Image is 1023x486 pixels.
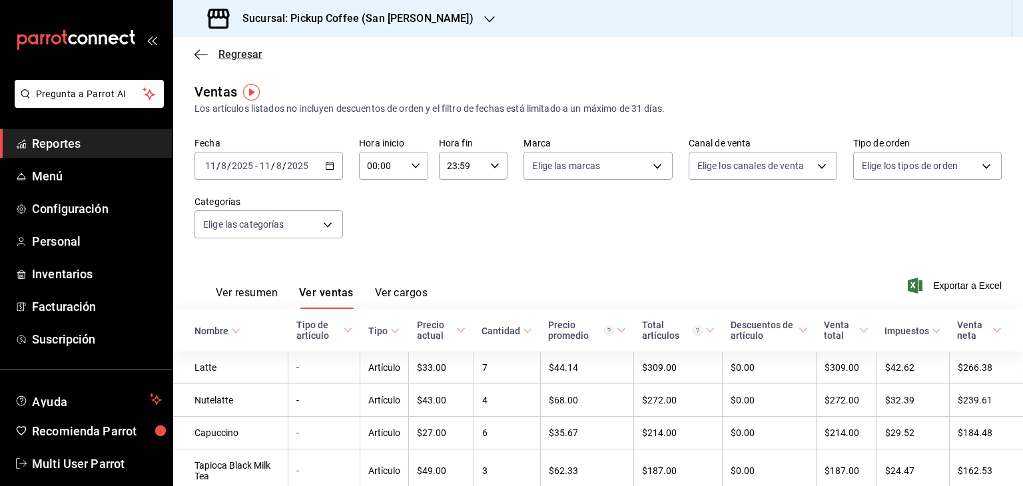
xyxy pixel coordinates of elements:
[218,48,262,61] span: Regresar
[642,320,703,341] div: Total artículos
[232,11,474,27] h3: Sucursal: Pickup Coffee (San [PERSON_NAME])
[276,160,282,171] input: --
[540,417,634,449] td: $35.67
[731,320,797,341] div: Descuentos de artículo
[532,159,600,172] span: Elige las marcas
[194,102,1002,116] div: Los artículos listados no incluyen descuentos de orden y el filtro de fechas está limitado a un m...
[359,138,428,148] label: Hora inicio
[884,326,941,336] span: Impuestos
[32,330,162,348] span: Suscripción
[482,326,520,336] div: Cantidad
[32,455,162,473] span: Multi User Parrot
[824,320,856,341] div: Venta total
[360,352,409,384] td: Artículo
[204,160,216,171] input: --
[957,320,990,341] div: Venta neta
[194,82,237,102] div: Ventas
[220,160,227,171] input: --
[32,391,145,407] span: Ayuda
[368,326,400,336] span: Tipo
[474,384,540,417] td: 4
[816,417,876,449] td: $214.00
[9,97,164,111] a: Pregunta a Parrot AI
[288,352,360,384] td: -
[173,384,288,417] td: Nutelatte
[194,138,343,148] label: Fecha
[853,138,1002,148] label: Tipo de orden
[949,384,1023,417] td: $239.61
[409,352,474,384] td: $33.00
[173,417,288,449] td: Capuccino
[255,160,258,171] span: -
[642,320,715,341] span: Total artículos
[417,320,454,341] div: Precio actual
[816,352,876,384] td: $309.00
[876,352,949,384] td: $42.62
[32,232,162,250] span: Personal
[360,417,409,449] td: Artículo
[693,326,703,336] svg: El total artículos considera cambios de precios en los artículos así como costos adicionales por ...
[271,160,275,171] span: /
[203,218,284,231] span: Elige las categorías
[32,167,162,185] span: Menú
[697,159,804,172] span: Elige los canales de venta
[723,352,817,384] td: $0.00
[243,84,260,101] img: Tooltip marker
[409,417,474,449] td: $27.00
[296,320,340,341] div: Tipo de artículo
[409,384,474,417] td: $43.00
[32,265,162,283] span: Inventarios
[634,384,723,417] td: $272.00
[910,278,1002,294] button: Exportar a Excel
[824,320,868,341] span: Venta total
[147,35,157,45] button: open_drawer_menu
[540,352,634,384] td: $44.14
[816,384,876,417] td: $272.00
[634,352,723,384] td: $309.00
[862,159,958,172] span: Elige los tipos de orden
[231,160,254,171] input: ----
[474,417,540,449] td: 6
[32,134,162,152] span: Reportes
[540,384,634,417] td: $68.00
[604,326,614,336] svg: Precio promedio = Total artículos / cantidad
[439,138,508,148] label: Hora fin
[259,160,271,171] input: --
[299,286,354,309] button: Ver ventas
[194,48,262,61] button: Regresar
[36,87,143,101] span: Pregunta a Parrot AI
[482,326,532,336] span: Cantidad
[548,320,614,341] div: Precio promedio
[282,160,286,171] span: /
[216,286,278,309] button: Ver resumen
[296,320,352,341] span: Tipo de artículo
[417,320,466,341] span: Precio actual
[548,320,626,341] span: Precio promedio
[634,417,723,449] td: $214.00
[368,326,388,336] div: Tipo
[32,422,162,440] span: Recomienda Parrot
[15,80,164,108] button: Pregunta a Parrot AI
[523,138,672,148] label: Marca
[360,384,409,417] td: Artículo
[474,352,540,384] td: 7
[375,286,428,309] button: Ver cargos
[731,320,809,341] span: Descuentos de artículo
[723,384,817,417] td: $0.00
[216,160,220,171] span: /
[216,286,428,309] div: navigation tabs
[227,160,231,171] span: /
[949,417,1023,449] td: $184.48
[884,326,929,336] div: Impuestos
[32,298,162,316] span: Facturación
[173,352,288,384] td: Latte
[689,138,837,148] label: Canal de venta
[876,417,949,449] td: $29.52
[949,352,1023,384] td: $266.38
[723,417,817,449] td: $0.00
[194,326,228,336] div: Nombre
[957,320,1002,341] span: Venta neta
[288,384,360,417] td: -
